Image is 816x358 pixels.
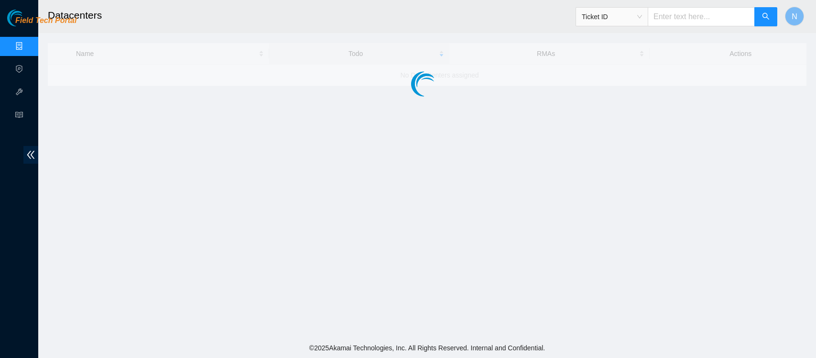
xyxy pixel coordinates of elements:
img: Akamai Technologies [7,10,48,26]
button: search [754,7,777,26]
span: Field Tech Portal [15,16,76,25]
input: Enter text here... [648,7,755,26]
span: N [792,11,797,22]
span: Ticket ID [582,10,642,24]
footer: © 2025 Akamai Technologies, Inc. All Rights Reserved. Internal and Confidential. [38,338,816,358]
span: search [762,12,770,22]
span: read [15,107,23,126]
a: Akamai TechnologiesField Tech Portal [7,17,76,30]
span: double-left [23,146,38,164]
button: N [785,7,804,26]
